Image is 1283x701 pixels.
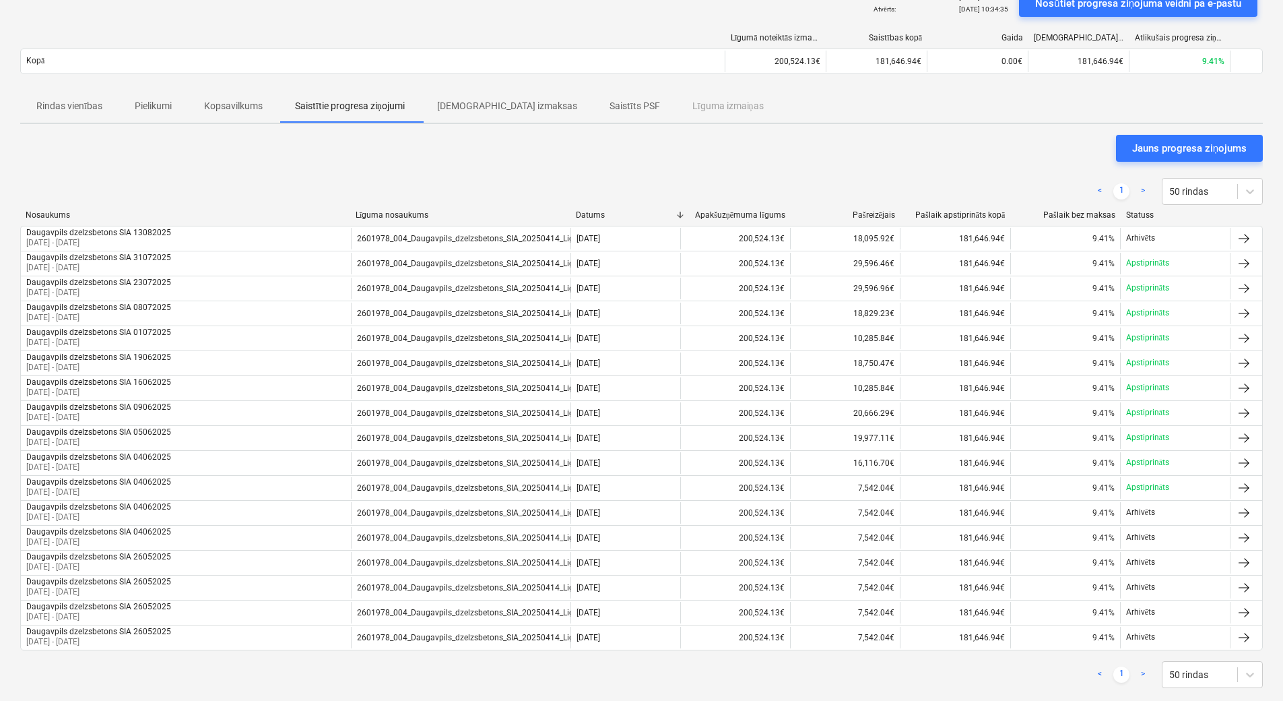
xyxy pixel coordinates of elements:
div: Daugavpils dzelzsbetons SIA 09062025 [26,402,171,412]
div: 200,524.13€ [680,477,790,499]
div: 10,285.84€ [790,377,900,399]
div: 7,542.04€ [790,502,900,524]
p: [DATE] - [DATE] [26,312,171,324]
p: [DATE] - [DATE] [26,387,171,398]
span: 9.41% [1092,633,1115,642]
div: 181,646.94€ [900,328,1010,349]
div: 2601978_004_Daugavpils_dzelzsbetons_SIA_20250414_Ligums_Bonava Latvija_[DATE]_S8_1.karta_VG_KK_Co... [357,384,781,393]
p: [DATE] - [DATE] [26,611,171,623]
div: Daugavpils dzelzsbetons SIA 26052025 [26,577,171,586]
div: 18,750.47€ [790,353,900,374]
div: 181,646.94€ [900,477,1010,499]
a: Previous page [1092,183,1108,200]
p: Apstiprināts [1126,307,1169,319]
span: 9.41% [1092,384,1115,393]
p: Kopā [26,55,44,67]
div: 200,524.13€ [680,377,790,399]
p: [DATE] - [DATE] [26,237,171,249]
p: Arhivēts [1126,507,1155,518]
div: Daugavpils dzelzsbetons SIA 05062025 [26,427,171,437]
span: 9.41% [1092,433,1115,443]
div: [DATE] [577,359,600,368]
div: 2601978_004_Daugavpils_dzelzsbetons_SIA_20250414_Ligums_Bonava Latvija_[DATE]_S8_1.karta_VG_KK_Co... [357,558,781,568]
p: [DATE] - [DATE] [26,636,171,648]
div: 181,646.94€ [900,228,1010,249]
p: Arhivēts [1126,532,1155,543]
div: 200,524.13€ [680,552,790,574]
div: Gaida [933,33,1023,42]
p: Apstiprināts [1126,332,1169,344]
div: 16,116.70€ [790,452,900,474]
div: Līguma nosaukums [356,210,565,220]
span: 9.41% [1092,408,1115,418]
div: 2601978_004_Daugavpils_dzelzsbetons_SIA_20250414_Ligums_Bonava Latvija_[DATE]_S8_1.karta_VG_KK_Co... [357,483,781,493]
a: Next page [1135,667,1151,683]
p: Apstiprināts [1126,382,1169,394]
div: 200,524.13€ [680,627,790,648]
p: [DATE] - [DATE] [26,362,171,373]
div: 200,524.13€ [680,452,790,474]
div: Pašlaik bez maksas [1016,210,1115,220]
div: 200,524.13€ [680,353,790,374]
div: 18,829.23€ [790,303,900,324]
div: 181,646.94€ [900,502,1010,524]
p: Apstiprināts [1126,357,1169,369]
span: 9.41% [1092,234,1115,243]
div: 181,646.94€ [900,303,1010,324]
div: [DATE] [577,458,600,468]
div: 7,542.04€ [790,527,900,549]
div: Saistības kopā [832,33,922,43]
p: Pielikumi [135,99,172,113]
div: Daugavpils dzelzsbetons SIA 31072025 [26,253,171,262]
div: Daugavpils dzelzsbetons SIA 13082025 [26,228,171,237]
div: [DATE] [577,483,600,493]
div: Daugavpils dzelzsbetons SIA 23072025 [26,278,171,287]
span: 9.41% [1092,483,1115,493]
div: Atlikušais progresa ziņojums [1135,33,1225,43]
div: [DATE] [577,583,600,592]
a: Page 1 is your current page [1113,183,1129,200]
div: 181,646.94€ [900,627,1010,648]
button: Jauns progresa ziņojums [1116,135,1263,162]
div: 200,524.13€ [680,253,790,274]
div: 200,524.13€ [680,328,790,349]
div: [DATE] [577,433,600,443]
div: 2601978_004_Daugavpils_dzelzsbetons_SIA_20250414_Ligums_Bonava Latvija_[DATE]_S8_1.karta_VG_KK_Co... [357,259,781,268]
div: 2601978_004_Daugavpils_dzelzsbetons_SIA_20250414_Ligums_Bonava Latvija_[DATE]_S8_1.karta_VG_KK_Co... [357,508,781,518]
div: Daugavpils dzelzsbetons SIA 04062025 [26,502,171,512]
div: Daugavpils dzelzsbetons SIA 04062025 [26,452,171,462]
div: 2601978_004_Daugavpils_dzelzsbetons_SIA_20250414_Ligums_Bonava Latvija_[DATE]_S8_1.karta_VG_KK_Co... [357,408,781,418]
div: 200,524.13€ [680,602,790,623]
div: Datums [576,210,675,220]
div: Daugavpils dzelzsbetons SIA 26052025 [26,602,171,611]
div: Apakšuzņēmuma līgums [686,210,785,220]
p: Arhivēts [1126,632,1155,643]
p: [DATE] - [DATE] [26,412,171,423]
p: Apstiprināts [1126,457,1169,468]
span: 9.41% [1092,334,1115,343]
div: 2601978_004_Daugavpils_dzelzsbetons_SIA_20250414_Ligums_Bonava Latvija_[DATE]_S8_1.karta_VG_KK_Co... [357,433,781,443]
div: 2601978_004_Daugavpils_dzelzsbetons_SIA_20250414_Ligums_Bonava Latvija_[DATE]_S8_1.karta_VG_KK_Co... [357,608,781,617]
p: [DATE] - [DATE] [26,586,171,598]
p: [DATE] - [DATE] [26,287,171,299]
span: 181,646.94€ [1078,57,1123,66]
div: Daugavpils dzelzsbetons SIA 01072025 [26,328,171,337]
div: 181,646.94€ [900,527,1010,549]
iframe: Chat Widget [1216,636,1283,701]
div: 29,596.46€ [790,253,900,274]
div: 200,524.13€ [680,402,790,424]
p: Atvērts : [874,5,895,13]
div: 200,524.13€ [680,527,790,549]
div: 7,542.04€ [790,477,900,499]
div: Pašreizējais [796,210,895,220]
span: 9.41% [1092,558,1115,568]
div: [DEMOGRAPHIC_DATA] izmaksas [1034,33,1124,42]
div: Daugavpils dzelzsbetons SIA 08072025 [26,303,171,312]
div: 181,646.94€ [900,253,1010,274]
div: 2601978_004_Daugavpils_dzelzsbetons_SIA_20250414_Ligums_Bonava Latvija_[DATE]_S8_1.karta_VG_KK_Co... [357,284,781,293]
div: Daugavpils dzelzsbetons SIA 19062025 [26,353,171,362]
p: Saistītie progresa ziņojumi [295,99,405,113]
div: 200,524.13€ [680,577,790,599]
p: [DATE] - [DATE] [26,437,171,448]
div: Statuss [1126,210,1225,220]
